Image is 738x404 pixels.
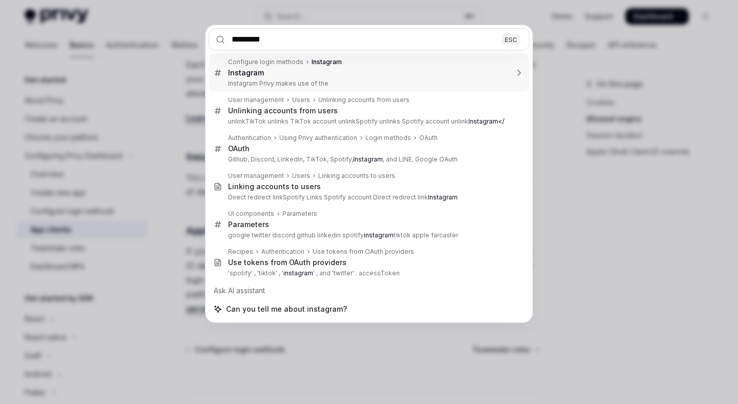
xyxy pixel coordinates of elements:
[313,248,414,256] div: Use tokens from OAuth providers
[228,258,346,267] div: Use tokens from OAuth providers
[353,155,383,163] b: Instagram
[261,248,304,256] div: Authentication
[228,144,250,153] div: OAuth
[228,106,338,115] div: Unlinking accounts from users
[312,58,342,66] b: Instagram
[228,172,284,180] div: User management
[419,134,438,142] div: OAuth
[228,193,508,201] p: Direct redirect linkSpotify Links Spotify account Direct redirect link
[228,155,508,164] p: Github, Discord, LinkedIn, TikTok, Spotify, , and LINE. Google OAuth
[209,281,529,300] div: Ask AI assistant
[228,210,274,218] div: UI components
[283,269,313,277] b: instagram
[228,231,508,239] p: google twitter discord github linkedin spotify tiktok apple farcaster
[228,117,508,126] p: unlinkTikTok unlinks TikTok account unlinkSpotify unlinks Spotify account unlink
[318,96,409,104] div: Unlinking accounts from users
[228,269,508,277] p: 'spotify' , 'tiktok' , ' ' , and 'twitter' . accessToken
[502,34,520,45] div: ESC
[228,79,508,88] p: Instagram Privy makes use of the
[228,248,253,256] div: Recipes
[292,172,310,180] div: Users
[226,304,347,314] span: Can you tell me about instagram?
[228,220,269,229] div: Parameters
[428,193,458,201] b: Instagram
[292,96,310,104] div: Users
[365,134,411,142] div: Login methods
[318,172,395,180] div: Linking accounts to users
[468,117,504,125] b: Instagram</
[228,96,284,104] div: User management
[364,231,394,239] b: instagram
[282,210,317,218] div: Parameters
[228,68,264,77] b: Instagram
[228,182,321,191] div: Linking accounts to users
[228,134,271,142] div: Authentication
[279,134,357,142] div: Using Privy authentication
[228,58,303,66] div: Configure login methods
